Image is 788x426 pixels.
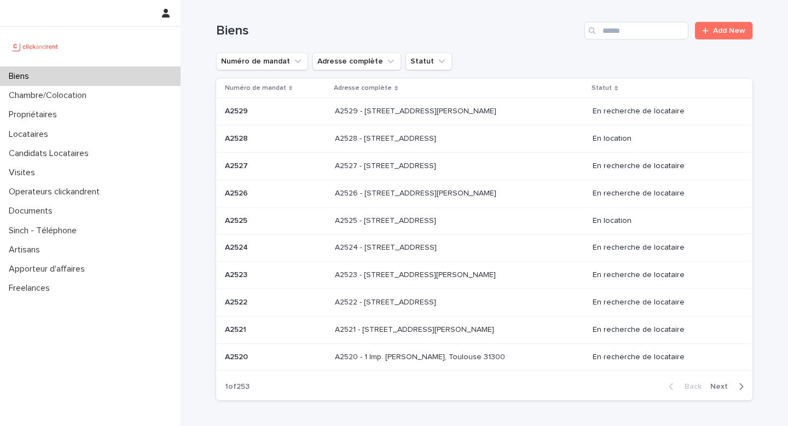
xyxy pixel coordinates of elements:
[335,268,498,280] p: A2523 - 18 quai Alphonse Le Gallo, Boulogne-Billancourt 92100
[216,98,752,125] tr: A2529A2529 A2529 - [STREET_ADDRESS][PERSON_NAME]A2529 - [STREET_ADDRESS][PERSON_NAME] En recherch...
[335,132,438,143] p: A2528 - [STREET_ADDRESS]
[225,296,250,307] p: A2522
[593,243,735,252] p: En recherche de locataire
[593,162,735,171] p: En recherche de locataire
[584,22,688,39] input: Search
[216,316,752,343] tr: A2521A2521 A2521 - [STREET_ADDRESS][PERSON_NAME]A2521 - [STREET_ADDRESS][PERSON_NAME] En recherch...
[312,53,401,70] button: Adresse complète
[4,264,94,274] p: Apporteur d'affaires
[593,189,735,198] p: En recherche de locataire
[216,125,752,153] tr: A2528A2528 A2528 - [STREET_ADDRESS]A2528 - [STREET_ADDRESS] En location
[225,132,250,143] p: A2528
[710,383,734,390] span: Next
[660,382,706,392] button: Back
[216,262,752,289] tr: A2523A2523 A2523 - [STREET_ADDRESS][PERSON_NAME]A2523 - [STREET_ADDRESS][PERSON_NAME] En recherch...
[216,289,752,316] tr: A2522A2522 A2522 - [STREET_ADDRESS]A2522 - [STREET_ADDRESS] En recherche de locataire
[335,214,438,226] p: A2525 - [STREET_ADDRESS]
[4,187,108,197] p: Operateurs clickandrent
[225,214,250,226] p: A2525
[216,152,752,180] tr: A2527A2527 A2527 - [STREET_ADDRESS]A2527 - [STREET_ADDRESS] En recherche de locataire
[335,159,438,171] p: A2527 - [STREET_ADDRESS]
[4,71,38,82] p: Biens
[593,134,735,143] p: En location
[4,245,49,255] p: Artisans
[592,82,612,94] p: Statut
[4,110,66,120] p: Propriétaires
[713,27,745,34] span: Add New
[4,129,57,140] p: Locataires
[334,82,392,94] p: Adresse complète
[225,268,250,280] p: A2523
[216,373,258,400] p: 1 of 253
[335,241,439,252] p: A2524 - [STREET_ADDRESS]
[225,187,250,198] p: A2526
[225,241,250,252] p: A2524
[593,325,735,335] p: En recherche de locataire
[593,216,735,226] p: En location
[706,382,752,392] button: Next
[225,159,250,171] p: A2527
[225,323,248,335] p: A2521
[225,82,286,94] p: Numéro de mandat
[405,53,452,70] button: Statut
[216,180,752,207] tr: A2526A2526 A2526 - [STREET_ADDRESS][PERSON_NAME]A2526 - [STREET_ADDRESS][PERSON_NAME] En recherch...
[216,343,752,371] tr: A2520A2520 A2520 - 1 Imp. [PERSON_NAME], Toulouse 31300A2520 - 1 Imp. [PERSON_NAME], Toulouse 313...
[216,234,752,262] tr: A2524A2524 A2524 - [STREET_ADDRESS]A2524 - [STREET_ADDRESS] En recherche de locataire
[9,36,62,57] img: UCB0brd3T0yccxBKYDjQ
[216,23,580,39] h1: Biens
[4,90,95,101] p: Chambre/Colocation
[335,323,496,335] p: A2521 - 44 avenue François Mansart, Maisons-Laffitte 78600
[4,148,97,159] p: Candidats Locataires
[216,207,752,234] tr: A2525A2525 A2525 - [STREET_ADDRESS]A2525 - [STREET_ADDRESS] En location
[225,350,250,362] p: A2520
[678,383,702,390] span: Back
[335,105,499,116] p: A2529 - 14 rue Honoré de Balzac, Garges-lès-Gonesse 95140
[335,296,438,307] p: A2522 - [STREET_ADDRESS]
[593,270,735,280] p: En recherche de locataire
[593,353,735,362] p: En recherche de locataire
[4,168,44,178] p: Visites
[216,53,308,70] button: Numéro de mandat
[4,283,59,293] p: Freelances
[593,107,735,116] p: En recherche de locataire
[695,22,752,39] a: Add New
[225,105,250,116] p: A2529
[4,206,61,216] p: Documents
[335,187,499,198] p: A2526 - [STREET_ADDRESS][PERSON_NAME]
[4,226,85,236] p: Sinch - Téléphone
[335,350,507,362] p: A2520 - 1 Imp. [PERSON_NAME], Toulouse 31300
[593,298,735,307] p: En recherche de locataire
